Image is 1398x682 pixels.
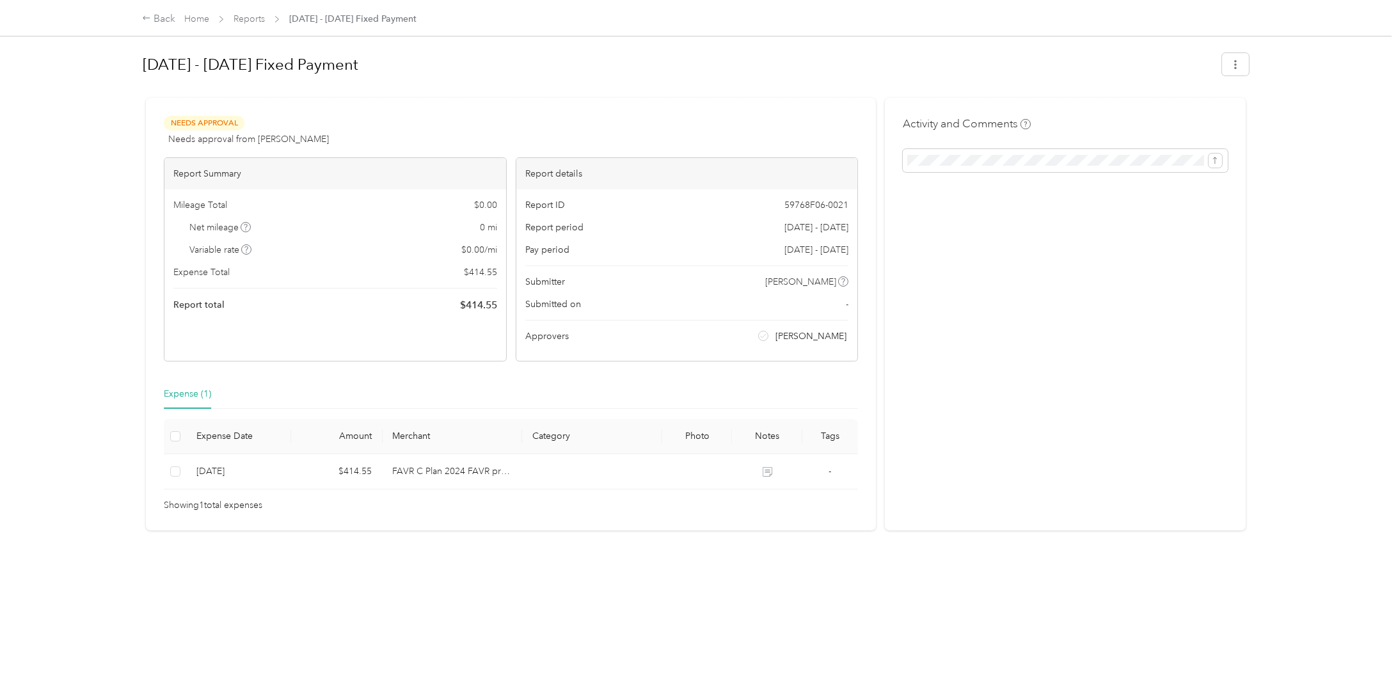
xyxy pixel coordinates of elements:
span: Expense Total [173,266,230,279]
span: Report period [525,221,584,234]
th: Amount [291,419,382,454]
a: Reports [234,13,265,24]
span: [DATE] - [DATE] [784,243,848,257]
span: 0 mi [480,221,497,234]
span: Variable rate [189,243,252,257]
div: Back [142,12,175,27]
span: 59768F06-0021 [784,198,848,212]
iframe: Everlance-gr Chat Button Frame [1326,610,1398,682]
td: FAVR C Plan 2024 FAVR program [383,454,523,489]
span: $ 0.00 [474,198,497,212]
td: $414.55 [291,454,382,489]
span: Report total [173,298,225,312]
span: Report ID [525,198,565,212]
span: $ 414.55 [460,297,497,313]
div: Report details [516,158,858,189]
span: Pay period [525,243,569,257]
span: Approvers [525,329,569,343]
th: Expense Date [186,419,291,454]
td: - [802,454,859,489]
span: Submitter [525,275,565,289]
div: Report Summary [164,158,506,189]
h4: Activity and Comments [903,116,1031,132]
span: Net mileage [189,221,251,234]
th: Notes [732,419,802,454]
span: [PERSON_NAME] [775,329,846,343]
a: Home [184,13,209,24]
span: - [829,466,832,477]
span: [DATE] - [DATE] [784,221,848,234]
td: 9-3-2025 [186,454,291,489]
th: Tags [802,419,859,454]
span: Needs approval from [PERSON_NAME] [168,132,329,146]
span: Needs Approval [164,116,244,131]
th: Merchant [383,419,523,454]
span: Submitted on [525,297,581,311]
th: Category [522,419,662,454]
span: [PERSON_NAME] [765,275,836,289]
span: Mileage Total [173,198,227,212]
span: $ 414.55 [464,266,497,279]
span: Showing 1 total expenses [164,498,262,512]
div: Tags [813,431,848,441]
div: Expense (1) [164,387,211,401]
h1: Aug 1 - 31, 2025 Fixed Payment [143,49,1213,80]
span: - [846,297,848,311]
span: $ 0.00 / mi [461,243,497,257]
span: [DATE] - [DATE] Fixed Payment [289,12,417,26]
th: Photo [662,419,732,454]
